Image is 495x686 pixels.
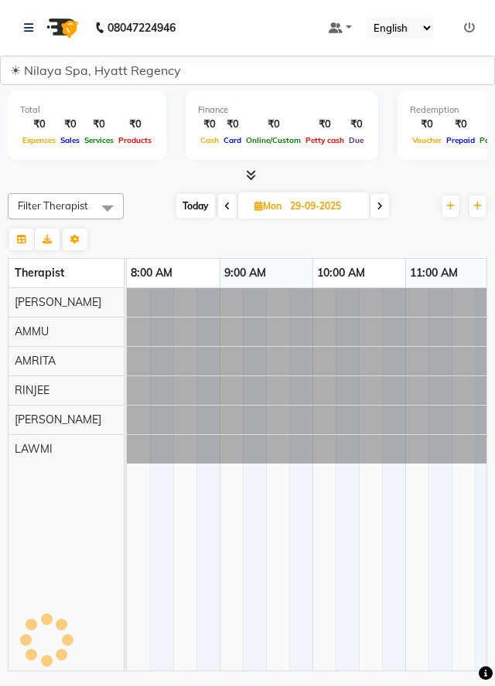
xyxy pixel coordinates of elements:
[15,354,56,368] span: AMRITA
[346,135,366,145] span: Due
[198,117,221,132] div: ₹0
[410,117,444,132] div: ₹0
[198,104,366,117] div: Finance
[39,6,83,49] img: logo
[108,6,176,49] b: 08047224946
[221,135,244,145] span: Card
[15,413,101,426] span: [PERSON_NAME]
[285,195,363,218] input: 2025-09-29
[444,135,477,145] span: Prepaid
[303,117,346,132] div: ₹0
[410,135,444,145] span: Voucher
[221,117,244,132] div: ₹0
[303,135,346,145] span: Petty cash
[198,135,221,145] span: Cash
[220,262,270,284] a: 9:00 AM
[15,383,49,397] span: RINJEE
[116,135,154,145] span: Products
[15,295,101,309] span: [PERSON_NAME]
[15,266,64,280] span: Therapist
[406,262,462,284] a: 11:00 AM
[116,117,154,132] div: ₹0
[18,199,88,212] span: Filter Therapist
[313,262,369,284] a: 10:00 AM
[20,104,154,117] div: Total
[20,117,58,132] div: ₹0
[82,117,116,132] div: ₹0
[251,200,285,212] span: Mon
[346,117,366,132] div: ₹0
[244,135,303,145] span: Online/Custom
[127,262,176,284] a: 8:00 AM
[244,117,303,132] div: ₹0
[15,442,53,456] span: LAWMI
[82,135,116,145] span: Services
[58,117,82,132] div: ₹0
[58,135,82,145] span: Sales
[15,324,49,338] span: AMMU
[444,117,477,132] div: ₹0
[176,194,215,218] span: Today
[20,135,58,145] span: Expenses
